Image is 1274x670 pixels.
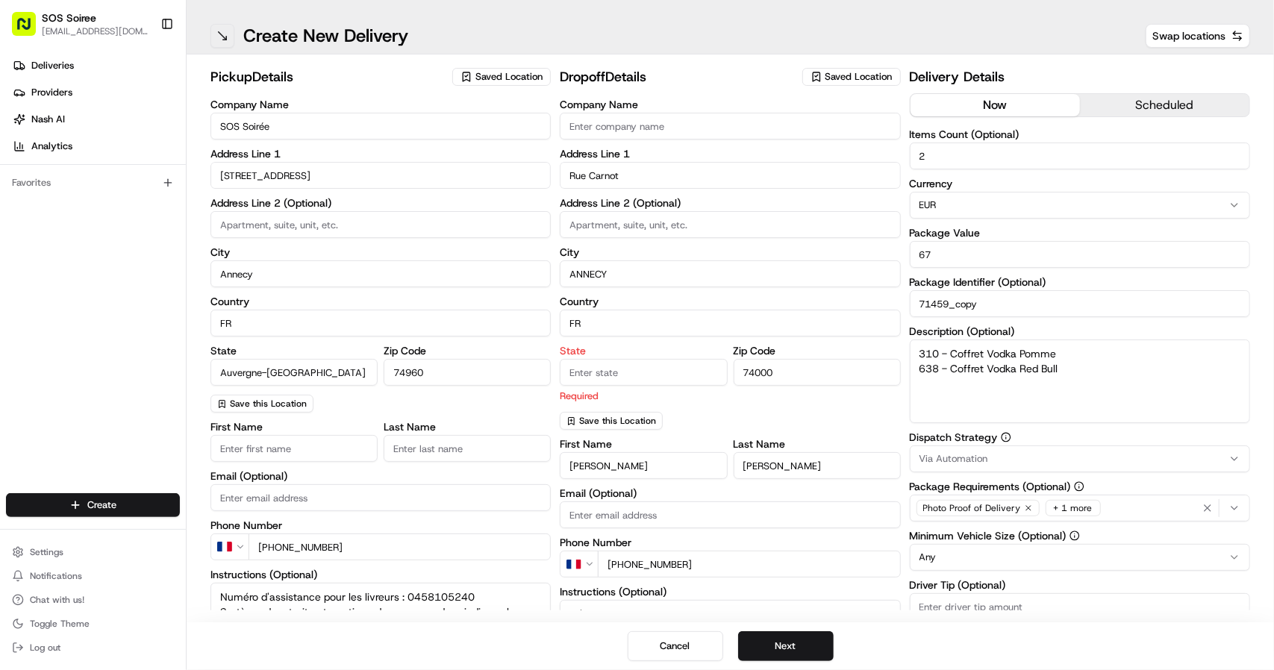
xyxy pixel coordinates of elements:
span: Chat with us! [30,594,84,606]
label: State [560,345,727,356]
button: Dispatch Strategy [1001,432,1011,442]
button: Settings [6,542,180,563]
input: Enter package value [910,241,1250,268]
input: Enter email address [210,484,551,511]
button: Swap locations [1146,24,1250,48]
input: Apartment, suite, unit, etc. [210,211,551,238]
input: Enter address [560,162,900,189]
label: Driver Tip (Optional) [910,580,1250,590]
input: Enter phone number [249,533,551,560]
button: Chat with us! [6,589,180,610]
h2: pickup Details [210,66,443,87]
label: Currency [910,178,1250,189]
span: Save this Location [579,415,656,427]
label: City [210,247,551,257]
input: Clear [39,96,246,111]
span: Create [87,498,116,512]
label: Company Name [210,99,551,110]
img: Nash [15,14,45,44]
label: Minimum Vehicle Size (Optional) [910,530,1250,541]
input: Enter first name [560,452,727,479]
img: Regen Pajulas [15,216,39,240]
input: Enter last name [384,435,551,462]
span: Photo Proof of Delivery [923,502,1021,514]
label: Address Line 1 [210,148,551,159]
input: Enter number of items [910,143,1250,169]
button: Save this Location [210,395,313,413]
label: Instructions (Optional) [210,569,551,580]
span: • [112,231,117,242]
label: Phone Number [560,537,900,548]
span: Settings [30,546,63,558]
span: 9 févr. [120,231,149,242]
textarea: 310 - Coffret Vodka Pomme 638 - Coffret Vodka Red Bull [910,339,1250,423]
label: Dispatch Strategy [910,432,1250,442]
label: Last Name [734,439,901,449]
input: Enter state [210,359,378,386]
input: Enter state [560,359,727,386]
input: Enter zip code [734,359,901,386]
div: We're available if you need us! [51,157,189,169]
input: Enter phone number [598,551,900,577]
div: Favorites [6,171,180,195]
span: Notifications [30,570,82,582]
a: Nash AI [6,107,186,131]
span: Providers [31,86,72,99]
input: Enter country [560,310,900,336]
span: Regen Pajulas [46,231,109,242]
p: Welcome 👋 [15,59,272,83]
label: Address Line 1 [560,148,900,159]
label: Package Value [910,228,1250,238]
button: now [911,94,1080,116]
button: Cancel [628,631,723,661]
label: Items Count (Optional) [910,129,1250,140]
input: Enter last name [734,452,901,479]
button: SOS Soiree[EMAIL_ADDRESS][DOMAIN_NAME] [6,6,154,42]
button: Notifications [6,566,180,586]
label: Zip Code [734,345,901,356]
input: Enter first name [210,435,378,462]
button: See all [231,190,272,208]
input: Enter package identifier [910,290,1250,317]
input: Enter country [210,310,551,336]
button: Minimum Vehicle Size (Optional) [1070,530,1080,541]
button: Package Requirements (Optional) [1074,481,1084,492]
input: Enter email address [560,501,900,528]
button: Toggle Theme [6,613,180,634]
div: 📗 [15,294,27,306]
label: Instructions (Optional) [560,586,900,597]
a: Deliveries [6,54,186,78]
input: Enter city [560,260,900,287]
label: First Name [210,422,378,432]
button: Create [6,493,180,517]
span: Save this Location [230,398,307,410]
a: 💻API Documentation [120,287,246,313]
button: Via Automation [910,445,1250,472]
input: Apartment, suite, unit, etc. [560,211,900,238]
span: Saved Location [475,70,543,84]
span: Nash AI [31,113,65,126]
label: State [210,345,378,356]
label: Last Name [384,422,551,432]
span: [EMAIL_ADDRESS][DOMAIN_NAME] [42,25,149,37]
button: Start new chat [254,146,272,164]
label: Phone Number [210,520,551,530]
button: SOS Soiree [42,10,96,25]
input: Enter address [210,162,551,189]
div: Past conversations [15,193,100,205]
a: 📗Knowledge Base [9,287,120,313]
span: API Documentation [141,292,240,307]
h2: Delivery Details [910,66,1250,87]
button: Next [738,631,834,661]
button: Saved Location [802,66,901,87]
label: Address Line 2 (Optional) [560,198,900,208]
span: Knowledge Base [30,292,114,307]
input: Enter city [210,260,551,287]
span: Deliveries [31,59,74,72]
div: Start new chat [51,142,245,157]
label: Company Name [560,99,900,110]
span: Via Automation [919,452,988,466]
input: Enter company name [210,113,551,140]
label: First Name [560,439,727,449]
